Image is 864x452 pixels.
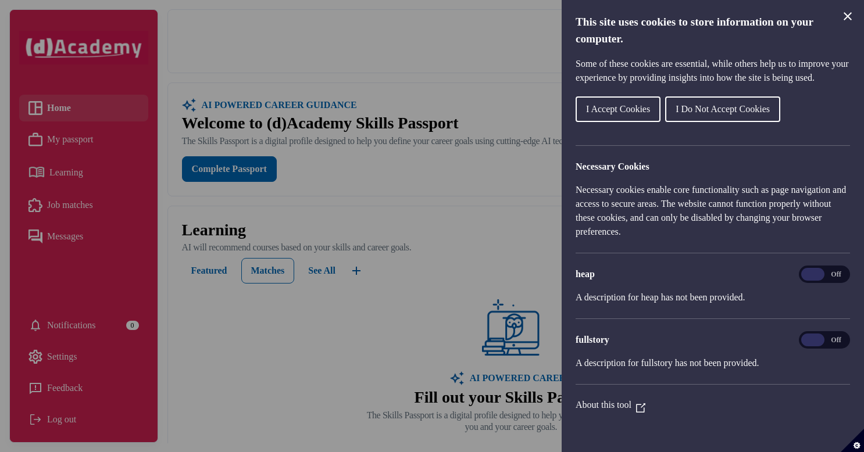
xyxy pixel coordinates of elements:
p: A description for heap has not been provided. [576,290,850,304]
span: On [801,333,824,346]
h1: This site uses cookies to store information on your computer. [576,14,850,48]
p: Necessary cookies enable core functionality such as page navigation and access to secure areas. T... [576,183,850,239]
h2: Necessary Cookies [576,160,850,174]
button: Close Cookie Control [841,9,855,23]
a: About this tool [576,400,645,410]
span: Off [824,268,848,281]
h3: fullstory [576,333,850,347]
button: I Do Not Accept Cookies [665,96,780,122]
span: Off [824,333,848,346]
p: A description for fullstory has not been provided. [576,356,850,370]
p: Some of these cookies are essential, while others help us to improve your experience by providing... [576,57,850,85]
span: I Accept Cookies [586,104,650,114]
h3: heap [576,267,850,281]
button: I Accept Cookies [576,96,661,122]
span: On [801,268,824,281]
button: Set cookie preferences [841,429,864,452]
span: I Do Not Accept Cookies [676,104,770,114]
